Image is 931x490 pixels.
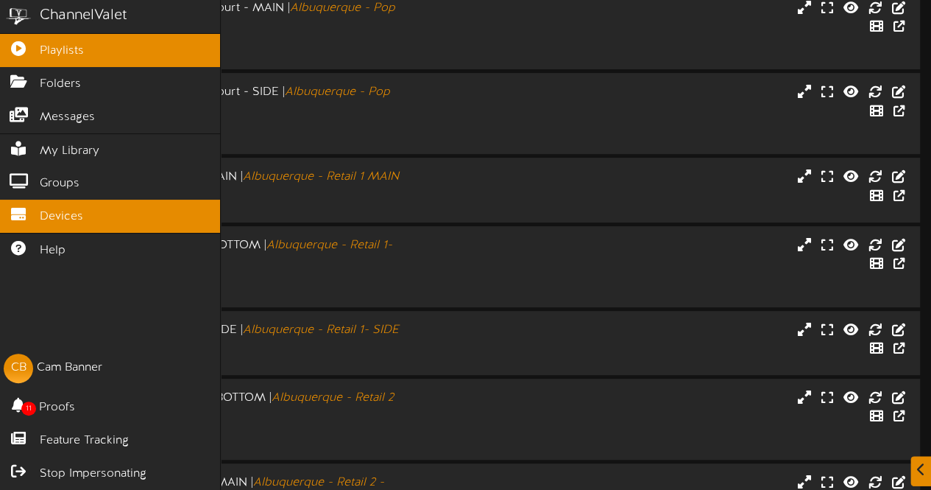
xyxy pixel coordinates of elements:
div: PICKLR SIDE ( 16:9 ) [59,118,400,130]
div: # 15883 [59,436,400,449]
div: # 15879 [59,351,400,364]
div: # 15880 [59,283,400,295]
div: Albuquerque - Retail 1- BOTTOM | [59,237,400,271]
div: Albuquerque - Retail 1- SIDE | [59,322,400,339]
i: Albuquerque - Retail 1 MAIN [243,170,399,183]
span: Playlists [40,43,84,60]
span: Devices [40,209,83,225]
div: PICKLR MAIN ( 16:9 ) [59,33,400,46]
span: Messages [40,109,95,126]
span: Groups [40,175,79,192]
span: 11 [21,402,36,416]
div: Albuquerque - Retail 2 - BOTTOM | [59,390,400,424]
div: PICKLR MAIN ( 16:9 ) [59,186,400,198]
div: ChannelValet [40,5,127,27]
div: # 15878 [59,198,400,211]
span: My Library [40,143,99,160]
div: PICKLR SIDE ( 16:9 ) [59,338,400,351]
div: CB [4,354,33,383]
span: Stop Impersonating [40,466,146,483]
span: Feature Tracking [40,433,129,449]
div: # 16032 [59,130,400,143]
div: PICKLR BOTTOM ( 16:9 ) [59,270,400,283]
span: Proofs [39,399,75,416]
div: Cam Banner [37,360,102,377]
div: # 16031 [59,46,400,58]
div: Albuquerque - Retail 1 MAIN | [59,169,400,186]
div: Albuquerque - Pop Up Court - SIDE | [59,84,400,118]
span: Help [40,242,66,259]
div: PICKLR BOTTOM ( 16:9 ) [59,423,400,435]
i: Albuquerque - Retail 1- SIDE [243,323,399,337]
span: Folders [40,76,81,93]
